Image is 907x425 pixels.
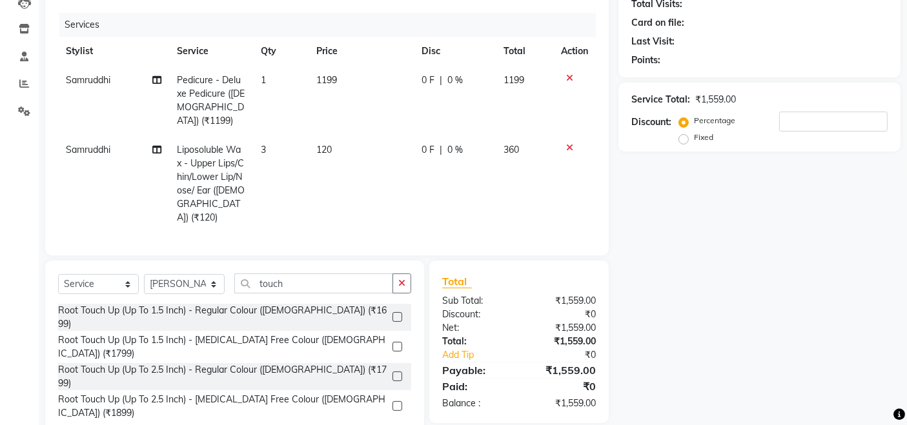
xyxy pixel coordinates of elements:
div: Net: [433,321,519,335]
div: Service Total: [631,93,690,106]
span: 1 [261,74,266,86]
span: 0 % [447,143,463,157]
div: ₹1,559.00 [695,93,736,106]
span: | [440,74,442,87]
div: Root Touch Up (Up To 2.5 Inch) - [MEDICAL_DATA] Free Colour ([DEMOGRAPHIC_DATA]) (₹1899) [58,393,387,420]
th: Action [553,37,596,66]
div: ₹1,559.00 [519,362,606,378]
span: 3 [261,144,266,155]
div: Services [59,13,606,37]
span: 1199 [504,74,524,86]
span: Pedicure - Deluxe Pedicure ([DEMOGRAPHIC_DATA]) (₹1199) [177,74,245,126]
div: ₹0 [534,348,606,362]
div: Sub Total: [433,294,519,308]
th: Service [169,37,253,66]
div: Root Touch Up (Up To 1.5 Inch) - Regular Colour ([DEMOGRAPHIC_DATA]) (₹1699) [58,304,387,331]
span: Total [442,275,472,288]
div: Discount: [631,115,671,129]
input: Search or Scan [234,273,393,293]
th: Price [309,37,414,66]
span: 120 [316,144,332,155]
div: Payable: [433,362,519,378]
label: Percentage [694,115,735,126]
a: Add Tip [433,348,533,362]
div: Card on file: [631,16,684,30]
span: | [440,143,442,157]
span: Samruddhi [66,74,110,86]
span: 360 [504,144,519,155]
div: Total: [433,335,519,348]
div: Discount: [433,308,519,321]
span: 0 % [447,74,463,87]
div: Balance : [433,397,519,410]
span: 0 F [422,143,434,157]
div: Paid: [433,379,519,394]
span: 1199 [316,74,337,86]
label: Fixed [694,132,713,143]
div: Root Touch Up (Up To 1.5 Inch) - [MEDICAL_DATA] Free Colour ([DEMOGRAPHIC_DATA]) (₹1799) [58,333,387,361]
div: Last Visit: [631,35,675,48]
div: ₹1,559.00 [519,335,606,348]
div: Points: [631,54,660,67]
div: ₹1,559.00 [519,397,606,410]
div: Root Touch Up (Up To 2.5 Inch) - Regular Colour ([DEMOGRAPHIC_DATA]) (₹1799) [58,363,387,390]
th: Qty [253,37,309,66]
div: ₹1,559.00 [519,294,606,308]
th: Stylist [58,37,169,66]
span: Liposoluble Wax - Upper Lips/Chin/Lower Lip/Nose/ Ear ([DEMOGRAPHIC_DATA]) (₹120) [177,144,245,223]
div: ₹1,559.00 [519,321,606,335]
div: ₹0 [519,379,606,394]
th: Disc [414,37,496,66]
th: Total [496,37,553,66]
span: 0 F [422,74,434,87]
div: ₹0 [519,308,606,321]
span: Samruddhi [66,144,110,155]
